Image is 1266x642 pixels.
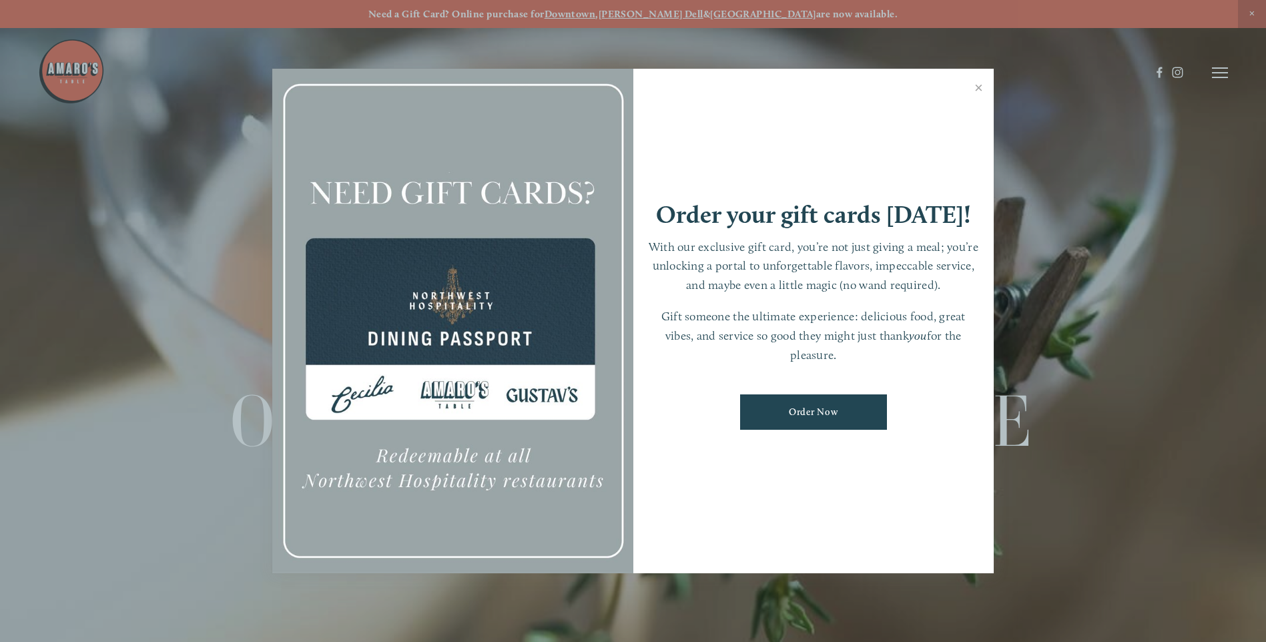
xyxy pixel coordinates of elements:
[740,394,887,430] a: Order Now
[656,202,971,227] h1: Order your gift cards [DATE]!
[909,328,927,342] em: you
[647,238,981,295] p: With our exclusive gift card, you’re not just giving a meal; you’re unlocking a portal to unforge...
[966,71,992,108] a: Close
[647,307,981,364] p: Gift someone the ultimate experience: delicious food, great vibes, and service so good they might...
